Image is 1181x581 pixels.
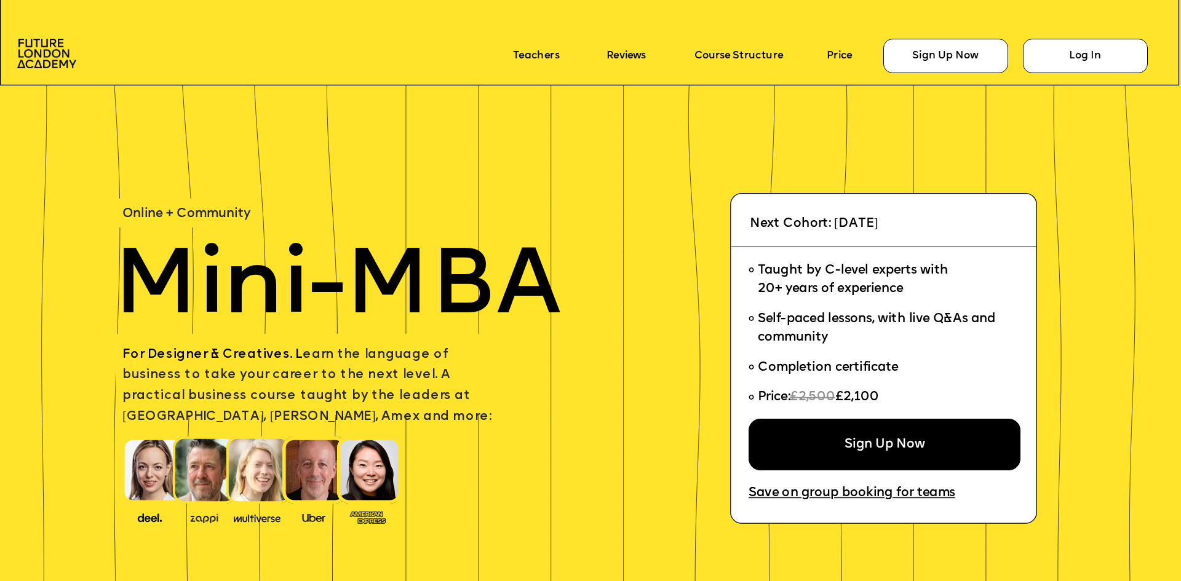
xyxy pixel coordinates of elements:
span: Online + Community [122,207,250,220]
img: image-388f4489-9820-4c53-9b08-f7df0b8d4ae2.png [127,509,173,524]
span: For Designer & Creatives. L [122,349,303,362]
img: image-93eab660-639c-4de6-957c-4ae039a0235a.png [345,508,391,525]
span: Taught by C-level experts with 20+ years of experience [758,264,948,296]
img: image-b2f1584c-cbf7-4a77-bbe0-f56ae6ee31f2.png [181,510,227,523]
span: Next Cohort: [DATE] [750,217,878,230]
a: Price [827,50,852,61]
a: Save on group booking for teams [749,486,955,500]
span: Completion certificate [758,361,899,374]
span: Mini-MBA [113,243,561,335]
span: earn the language of business to take your career to the next level. A practical business course ... [122,349,491,424]
img: image-99cff0b2-a396-4aab-8550-cf4071da2cb9.png [291,510,337,523]
span: Self-paced lessons, with live Q&As and community [758,313,999,344]
img: image-aac980e9-41de-4c2d-a048-f29dd30a0068.png [17,39,76,69]
img: image-b7d05013-d886-4065-8d38-3eca2af40620.png [229,509,285,524]
a: Course Structure [694,50,783,61]
span: £2,500 [790,391,835,404]
span: £2,100 [835,391,878,404]
span: Price: [758,391,790,404]
a: Teachers [513,50,559,61]
a: Reviews [606,50,646,61]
